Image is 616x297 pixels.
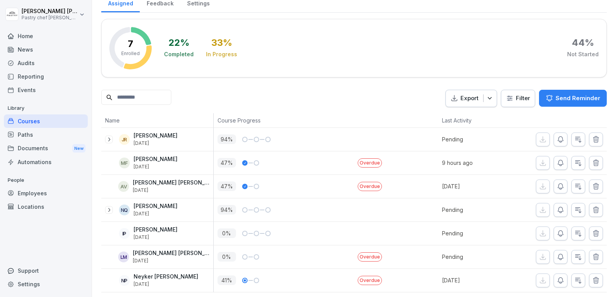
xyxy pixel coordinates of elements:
div: NQ [119,205,130,215]
p: [DATE] [133,258,213,263]
p: Overdue [358,252,382,262]
p: [DATE] [134,164,177,169]
a: Audits [4,56,88,70]
p: [PERSON_NAME] [134,227,177,233]
p: 0 % [218,228,236,238]
a: Courses [4,114,88,128]
p: Pastry chef [PERSON_NAME] y Cocina gourmet [22,15,78,20]
div: IP [119,228,130,239]
p: [PERSON_NAME] [PERSON_NAME] [22,8,78,15]
p: Last Activity [442,116,504,124]
p: Course Progress [218,116,350,124]
p: [PERSON_NAME] [134,203,177,210]
p: Pending [442,229,508,237]
a: Employees [4,186,88,200]
p: [DATE] [133,188,213,193]
p: [PERSON_NAME] [PERSON_NAME] [133,250,213,257]
p: [DATE] [442,276,508,284]
p: 94 % [218,205,236,215]
p: [DATE] [134,211,177,216]
div: JR [119,134,130,145]
div: Not Started [567,50,599,58]
p: Pending [442,206,508,214]
p: Send Reminder [556,94,600,102]
p: Name [105,116,209,124]
p: [DATE] [442,182,508,190]
div: Support [4,264,88,277]
div: 22 % [169,38,189,47]
div: 44 % [572,38,594,47]
p: Library [4,102,88,114]
p: 94 % [218,134,236,144]
button: Export [445,90,497,107]
p: People [4,174,88,186]
p: 41 % [218,275,236,285]
button: Filter [501,90,535,107]
p: 7 [128,39,133,49]
p: Enrolled [121,50,140,57]
p: [DATE] [134,235,177,240]
a: Settings [4,277,88,291]
div: NP [119,275,130,286]
p: Pending [442,135,508,143]
p: [PERSON_NAME] [134,156,177,163]
p: 0 % [218,252,236,262]
p: [PERSON_NAME] [134,133,177,139]
a: News [4,43,88,56]
div: New [72,144,85,153]
div: MF [119,158,130,168]
div: 33 % [211,38,232,47]
a: Automations [4,155,88,169]
p: Overdue [358,276,382,285]
p: 47 % [218,158,236,168]
div: In Progress [206,50,237,58]
p: [DATE] [134,282,198,287]
button: Send Reminder [539,90,607,107]
p: [DATE] [134,141,177,146]
p: Neyker [PERSON_NAME] [134,274,198,280]
a: Home [4,29,88,43]
p: Overdue [358,182,382,191]
p: Pending [442,253,508,261]
div: Documents [4,141,88,156]
a: Reporting [4,70,88,83]
div: Filter [506,94,530,102]
a: Paths [4,128,88,141]
p: Export [460,94,479,103]
a: DocumentsNew [4,141,88,156]
div: Completed [164,50,194,58]
p: Overdue [358,158,382,168]
a: Events [4,83,88,97]
div: AV [118,181,129,192]
p: 9 hours ago [442,159,508,167]
a: Locations [4,200,88,213]
div: LM [118,252,129,262]
p: 47 % [218,181,236,191]
p: [PERSON_NAME] [PERSON_NAME] [133,180,213,186]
